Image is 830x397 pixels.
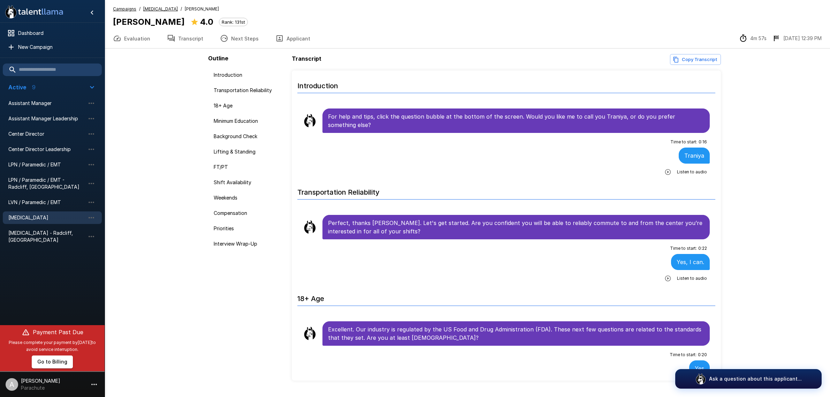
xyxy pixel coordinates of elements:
[208,69,289,81] div: Introduction
[328,219,705,235] p: Perfect, thanks [PERSON_NAME]. Let's get started. Are you confident you will be able to reliably ...
[208,55,228,62] b: Outline
[208,161,289,173] div: FT/PT
[181,6,182,13] span: /
[303,327,317,340] img: llama_clean.png
[143,6,178,12] u: [MEDICAL_DATA]
[297,287,716,306] h6: 18+ Age
[739,34,767,43] div: The time between starting and completing the interview
[772,34,822,43] div: The date and time when the interview was completed
[208,207,289,219] div: Compensation
[214,148,283,155] span: Lifting & Standing
[113,6,136,12] u: Campaigns
[214,102,283,109] span: 18+ Age
[695,373,706,384] img: logo_glasses@2x.png
[208,222,289,235] div: Priorities
[105,29,159,48] button: Evaluation
[208,130,289,143] div: Background Check
[113,17,185,27] b: [PERSON_NAME]
[328,112,705,129] p: For help and tips, click the question bubble at the bottom of the screen. Would you like me to ca...
[303,114,317,128] img: llama_clean.png
[783,35,822,42] p: [DATE] 12:39 PM
[677,275,707,282] span: Listen to audio
[677,258,704,266] p: Yes, I can.
[185,6,219,13] span: [PERSON_NAME]
[695,364,704,373] p: Yes
[208,176,289,189] div: Shift Availability
[200,17,213,27] b: 4.0
[297,181,716,200] h6: Transportation Reliability
[208,99,289,112] div: 18+ Age
[208,84,289,97] div: Transportation Reliability
[267,29,319,48] button: Applicant
[698,351,707,358] span: 0 : 20
[214,240,283,247] span: Interview Wrap-Up
[214,118,283,125] span: Minimum Education
[208,115,289,127] div: Minimum Education
[139,6,140,13] span: /
[750,35,767,42] p: 4m 57s
[297,75,716,93] h6: Introduction
[214,72,283,78] span: Introduction
[677,168,707,175] span: Listen to audio
[214,133,283,140] span: Background Check
[214,194,283,201] span: Weekends
[292,55,321,62] b: Transcript
[214,210,283,217] span: Compensation
[214,225,283,232] span: Priorities
[219,19,248,25] span: Rank: 131st
[670,245,697,252] span: Time to start :
[670,54,721,65] button: Copy transcript
[208,238,289,250] div: Interview Wrap-Up
[303,220,317,234] img: llama_clean.png
[214,179,283,186] span: Shift Availability
[709,375,802,382] p: Ask a question about this applicant...
[670,138,697,145] span: Time to start :
[328,325,705,342] p: Excellent. Our industry is regulated by the US Food and Drug Administration (FDA). These next few...
[208,145,289,158] div: Lifting & Standing
[208,192,289,204] div: Weekends
[699,138,707,145] span: 0 : 16
[675,369,822,389] button: Ask a question about this applicant...
[214,87,283,94] span: Transportation Reliability
[212,29,267,48] button: Next Steps
[698,245,707,252] span: 0 : 22
[670,351,696,358] span: Time to start :
[684,151,704,160] p: Traniya
[214,164,283,171] span: FT/PT
[159,29,212,48] button: Transcript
